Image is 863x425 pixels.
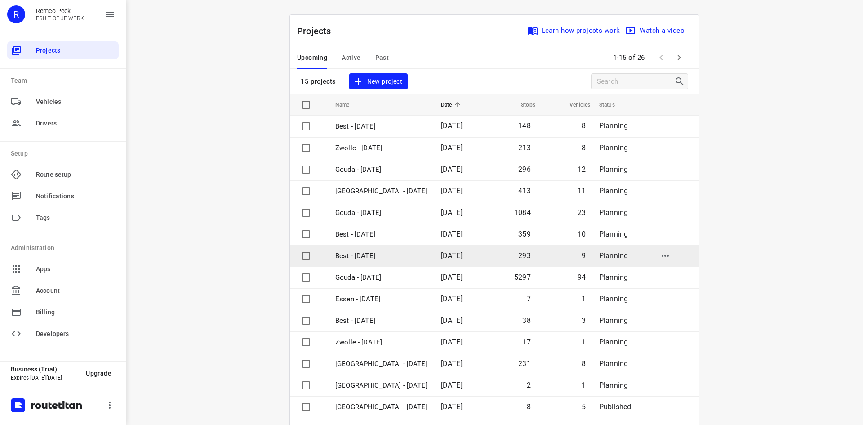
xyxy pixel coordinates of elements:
p: Zwolle - [DATE] [335,143,427,153]
div: Notifications [7,187,119,205]
span: 148 [518,121,531,130]
span: 5297 [514,273,531,282]
div: Projects [7,41,119,59]
span: 1 [582,338,586,346]
button: New project [349,73,408,90]
span: 3 [582,316,586,325]
div: R [7,5,25,23]
p: Remco Peek [36,7,84,14]
span: Planning [599,143,628,152]
span: Account [36,286,115,295]
span: New project [355,76,402,87]
span: 231 [518,359,531,368]
div: Developers [7,325,119,343]
span: 1 [582,381,586,389]
span: Route setup [36,170,115,179]
p: Gouda - [DATE] [335,208,427,218]
span: Upgrade [86,370,111,377]
div: Tags [7,209,119,227]
span: [DATE] [441,187,463,195]
span: 10 [578,230,586,238]
span: 1084 [514,208,531,217]
div: Search [674,76,688,87]
span: Upcoming [297,52,327,63]
span: 94 [578,273,586,282]
span: 23 [578,208,586,217]
span: [DATE] [441,143,463,152]
span: 8 [527,403,531,411]
span: [DATE] [441,316,463,325]
span: Vehicles [36,97,115,107]
span: [DATE] [441,208,463,217]
p: Best - [DATE] [335,229,427,240]
span: 9 [582,251,586,260]
span: [DATE] [441,338,463,346]
span: Billing [36,308,115,317]
p: [GEOGRAPHIC_DATA] - [DATE] [335,186,427,197]
span: Date [441,99,464,110]
span: 8 [582,143,586,152]
span: 8 [582,121,586,130]
span: Planning [599,359,628,368]
span: Planning [599,251,628,260]
span: 5 [582,403,586,411]
span: 293 [518,251,531,260]
span: 8 [582,359,586,368]
span: Status [599,99,627,110]
span: 11 [578,187,586,195]
div: Billing [7,303,119,321]
span: Planning [599,165,628,174]
p: Zwolle - Friday [335,337,427,348]
p: Antwerpen - Thursday [335,380,427,391]
span: Notifications [36,192,115,201]
span: [DATE] [441,230,463,238]
span: Stops [509,99,535,110]
span: Next Page [670,49,688,67]
span: 1 [582,295,586,303]
p: Best - [DATE] [335,121,427,132]
input: Search projects [597,75,674,89]
div: Drivers [7,114,119,132]
div: Account [7,282,119,300]
span: 17 [522,338,530,346]
span: 213 [518,143,531,152]
p: Setup [11,149,119,158]
span: Drivers [36,119,115,128]
span: 38 [522,316,530,325]
div: Route setup [7,166,119,183]
button: Upgrade [79,365,119,381]
span: Tags [36,213,115,223]
span: 2 [527,381,531,389]
span: Active [342,52,360,63]
span: Vehicles [558,99,590,110]
span: [DATE] [441,403,463,411]
span: Planning [599,338,628,346]
p: Gemeente Rotterdam - Thursday [335,402,427,412]
span: [DATE] [441,273,463,282]
span: 1-15 of 26 [609,48,649,67]
p: FRUIT OP JE WERK [36,15,84,22]
p: Essen - Friday [335,294,427,304]
p: Team [11,76,119,85]
span: 296 [518,165,531,174]
p: Gouda - [DATE] [335,165,427,175]
span: [DATE] [441,251,463,260]
span: [DATE] [441,295,463,303]
p: Projects [297,24,338,38]
span: Published [599,403,632,411]
p: Zwolle - Thursday [335,359,427,369]
span: 12 [578,165,586,174]
p: Administration [11,243,119,253]
span: Planning [599,230,628,238]
div: Vehicles [7,93,119,111]
span: Planning [599,295,628,303]
span: [DATE] [441,381,463,389]
span: Past [375,52,389,63]
span: 7 [527,295,531,303]
p: Business (Trial) [11,366,79,373]
span: Projects [36,46,115,55]
span: 413 [518,187,531,195]
span: Planning [599,316,628,325]
span: Planning [599,187,628,195]
p: Best - Friday [335,316,427,326]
